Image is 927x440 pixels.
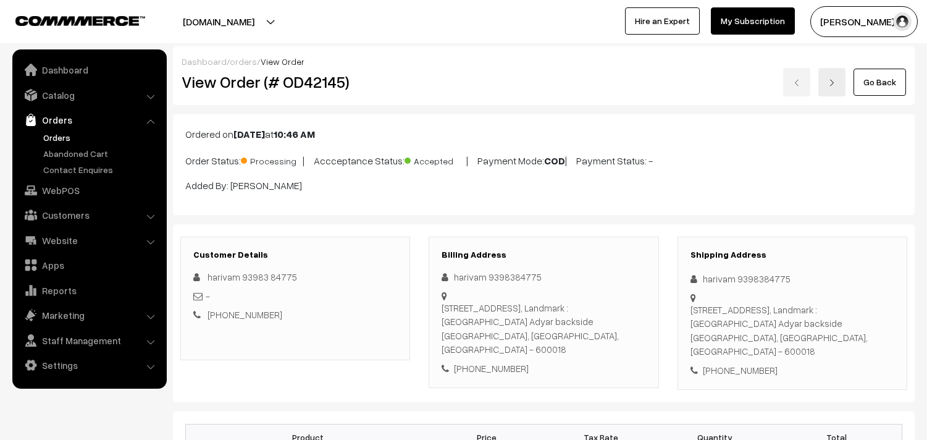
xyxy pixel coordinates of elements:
[442,301,645,357] div: [STREET_ADDRESS], Landmark : [GEOGRAPHIC_DATA] Adyar backside [GEOGRAPHIC_DATA], [GEOGRAPHIC_DATA...
[185,178,902,193] p: Added By: [PERSON_NAME]
[15,304,162,326] a: Marketing
[40,163,162,176] a: Contact Enquires
[405,151,466,167] span: Accepted
[711,7,795,35] a: My Subscription
[15,59,162,81] a: Dashboard
[208,271,297,282] span: harivam 93983 84775
[230,56,257,67] a: orders
[893,12,912,31] img: user
[690,250,894,260] h3: Shipping Address
[140,6,298,37] button: [DOMAIN_NAME]
[208,309,282,320] a: [PHONE_NUMBER]
[854,69,906,96] a: Go Back
[193,250,397,260] h3: Customer Details
[690,303,894,358] div: [STREET_ADDRESS], Landmark : [GEOGRAPHIC_DATA] Adyar backside [GEOGRAPHIC_DATA], [GEOGRAPHIC_DATA...
[182,72,411,91] h2: View Order (# OD42145)
[40,131,162,144] a: Orders
[233,128,265,140] b: [DATE]
[15,354,162,376] a: Settings
[15,204,162,226] a: Customers
[274,128,315,140] b: 10:46 AM
[15,179,162,201] a: WebPOS
[828,79,836,87] img: right-arrow.png
[810,6,918,37] button: [PERSON_NAME] s…
[690,272,894,286] div: harivam 9398384775
[15,16,145,25] img: COMMMERCE
[185,127,902,142] p: Ordered on at
[185,151,902,168] p: Order Status: | Accceptance Status: | Payment Mode: | Payment Status: -
[15,279,162,302] a: Reports
[15,254,162,276] a: Apps
[182,56,227,67] a: Dashboard
[442,362,645,376] div: [PHONE_NUMBER]
[15,329,162,352] a: Staff Management
[193,289,397,303] div: -
[15,84,162,106] a: Catalog
[625,7,700,35] a: Hire an Expert
[261,56,304,67] span: View Order
[15,109,162,131] a: Orders
[442,270,645,284] div: harivam 9398384775
[241,151,303,167] span: Processing
[442,250,645,260] h3: Billing Address
[40,147,162,160] a: Abandoned Cart
[690,363,894,378] div: [PHONE_NUMBER]
[15,229,162,252] a: Website
[544,154,565,167] b: COD
[15,12,124,27] a: COMMMERCE
[182,55,906,68] div: / /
